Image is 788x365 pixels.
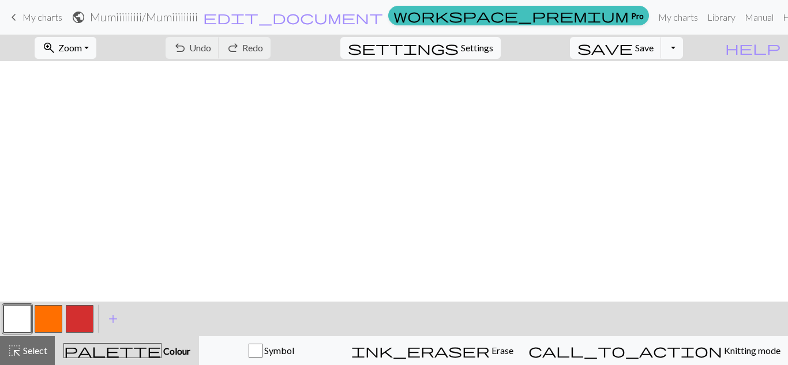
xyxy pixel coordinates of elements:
[199,336,344,365] button: Symbol
[577,40,633,56] span: save
[262,345,294,356] span: Symbol
[348,41,459,55] i: Settings
[393,7,629,24] span: workspace_premium
[703,6,740,29] a: Library
[90,10,198,24] h2: Mumiiiiiiiii / Mumiiiiiiiii
[58,42,82,53] span: Zoom
[344,336,521,365] button: Erase
[64,343,161,359] span: palette
[21,345,47,356] span: Select
[740,6,778,29] a: Manual
[72,9,85,25] span: public
[348,40,459,56] span: settings
[7,343,21,359] span: highlight_alt
[461,41,493,55] span: Settings
[351,343,490,359] span: ink_eraser
[722,345,781,356] span: Knitting mode
[35,37,96,59] button: Zoom
[162,345,190,356] span: Colour
[22,12,62,22] span: My charts
[7,9,21,25] span: keyboard_arrow_left
[570,37,662,59] button: Save
[528,343,722,359] span: call_to_action
[635,42,654,53] span: Save
[55,336,199,365] button: Colour
[340,37,501,59] button: SettingsSettings
[654,6,703,29] a: My charts
[42,40,56,56] span: zoom_in
[725,40,781,56] span: help
[106,311,120,327] span: add
[203,9,383,25] span: edit_document
[7,7,62,27] a: My charts
[521,336,788,365] button: Knitting mode
[490,345,513,356] span: Erase
[388,6,649,25] a: Pro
